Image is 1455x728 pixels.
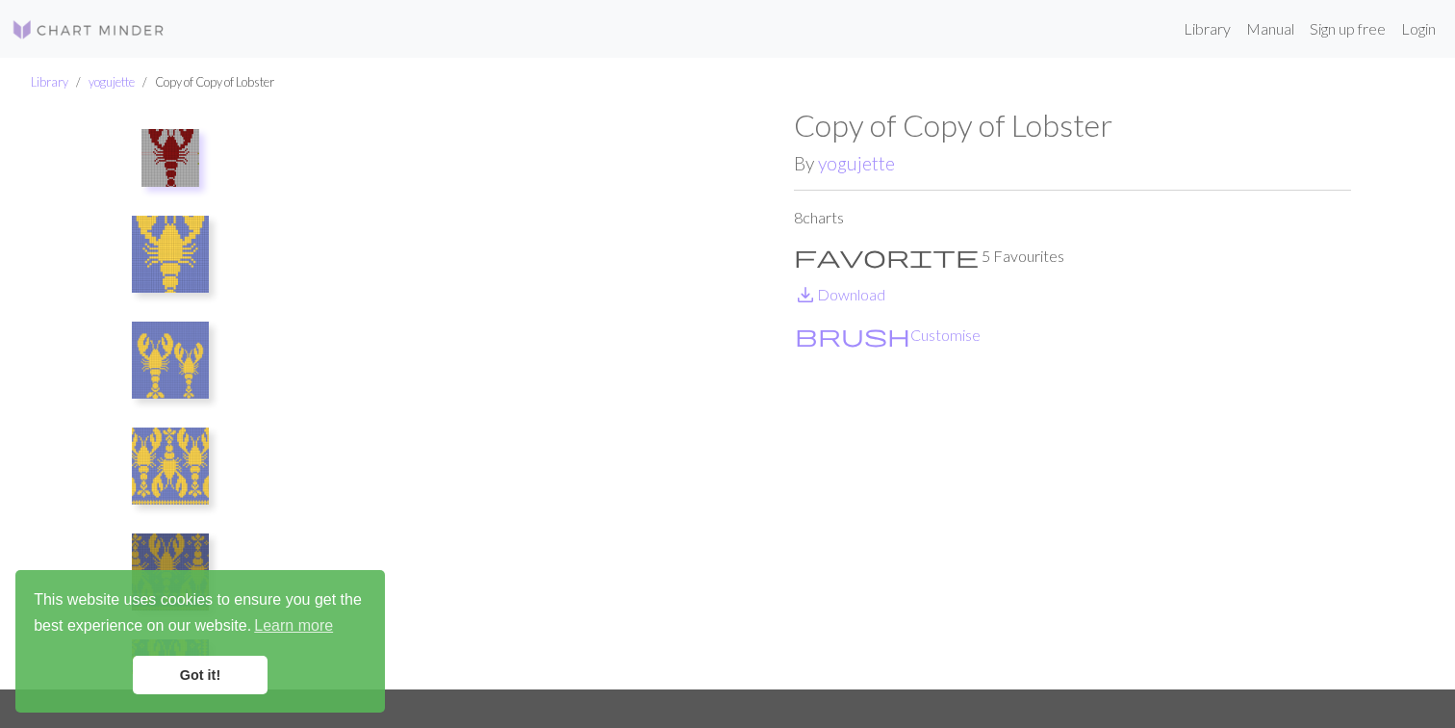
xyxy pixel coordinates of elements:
[132,533,209,611] img: Actual Body Chart
[34,588,367,640] span: This website uses cookies to ensure you get the best experience on our website.
[135,73,274,91] li: Copy of Copy of Lobster
[794,107,1351,143] h1: Copy of Copy of Lobster
[1393,10,1443,48] a: Login
[15,570,385,713] div: cookieconsent
[12,18,166,41] img: Logo
[1302,10,1393,48] a: Sign up free
[1238,10,1302,48] a: Manual
[31,74,68,90] a: Library
[89,74,135,90] a: yogujette
[794,206,1351,229] p: 8 charts
[795,324,910,347] i: Customise
[237,107,794,689] img: Lobster
[794,283,817,306] i: Download
[141,129,199,187] img: Lobster
[251,611,336,640] a: learn more about cookies
[794,243,979,270] span: favorite
[794,285,885,303] a: DownloadDownload
[794,152,1351,174] h2: By
[133,656,268,694] a: dismiss cookie message
[818,152,895,174] a: yogujette
[795,322,910,349] span: brush
[794,245,979,268] i: Favourite
[1176,10,1238,48] a: Library
[794,245,1351,268] p: 5 Favourites
[132,216,209,293] img: Lobster Gauge
[132,428,209,505] img: Actual Lobster Sleeve
[132,322,209,399] img: Size Variations of Lobsters
[794,281,817,308] span: save_alt
[794,323,982,348] button: CustomiseCustomise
